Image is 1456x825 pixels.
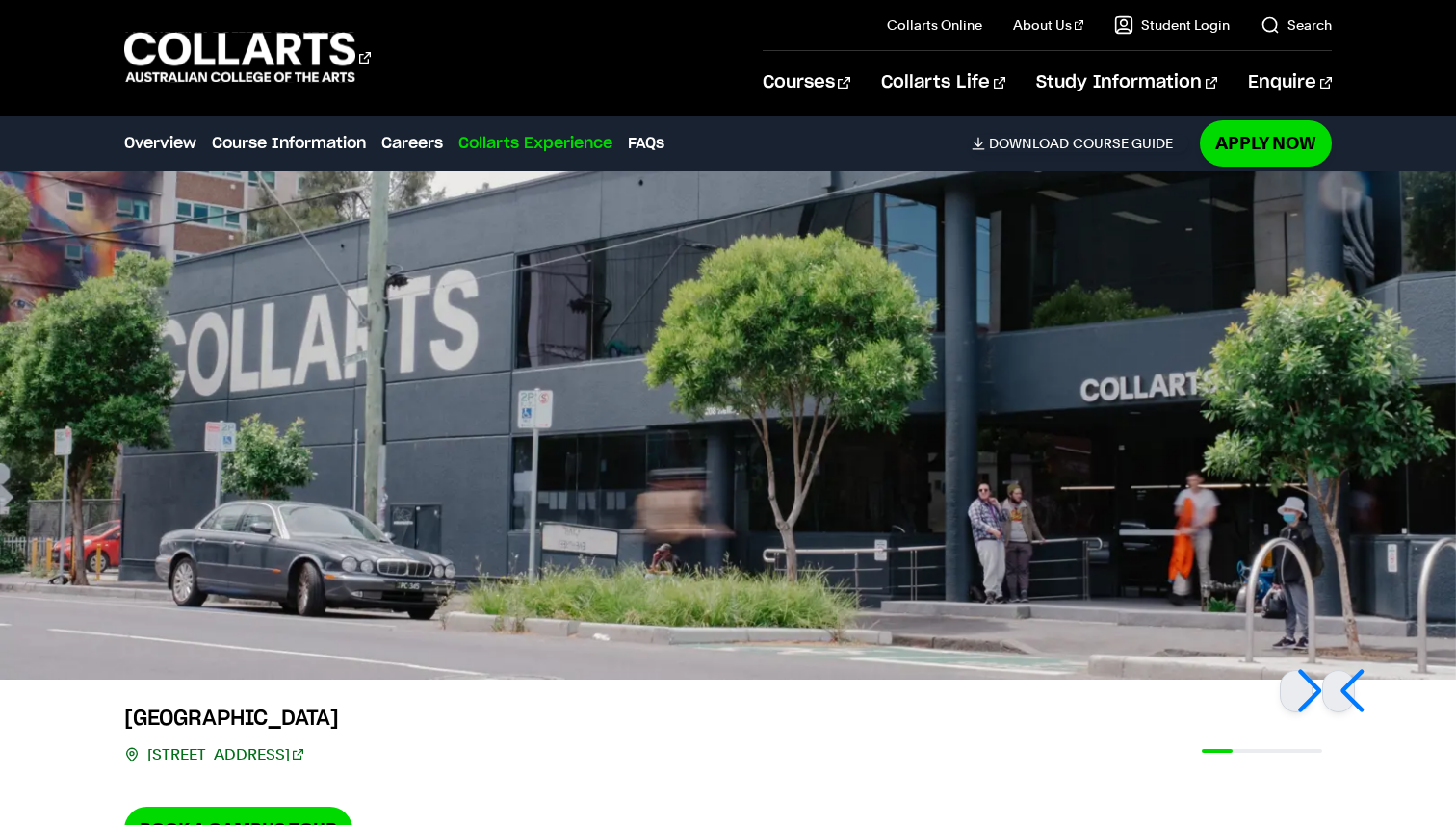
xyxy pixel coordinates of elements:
span: Download [989,135,1069,152]
a: FAQs [628,132,664,155]
a: Student Login [1114,15,1230,35]
div: Go to homepage [124,30,371,85]
a: Course Information [212,132,366,155]
a: Apply Now [1200,120,1332,166]
h3: [GEOGRAPHIC_DATA] [124,703,352,734]
a: About Us [1013,15,1084,35]
a: DownloadCourse Guide [972,135,1188,152]
a: Courses [763,51,850,115]
a: Search [1261,15,1332,35]
a: Careers [381,132,443,155]
a: Collarts Experience [458,132,612,155]
a: Collarts Life [881,51,1005,115]
a: Enquire [1248,51,1332,115]
a: Overview [124,132,196,155]
a: Study Information [1036,51,1217,115]
a: Collarts Online [887,15,982,35]
a: [STREET_ADDRESS] [147,741,303,768]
